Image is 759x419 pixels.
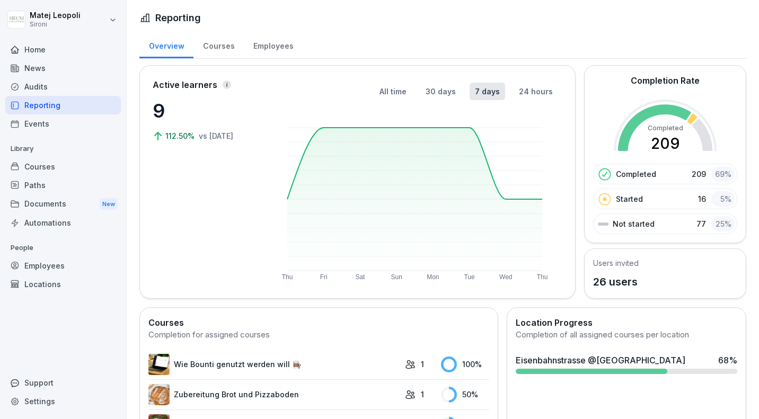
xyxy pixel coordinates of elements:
[5,157,121,176] a: Courses
[5,40,121,59] a: Home
[692,168,706,180] p: 209
[711,216,735,231] div: 25 %
[499,273,512,281] text: Wed
[613,218,655,229] p: Not started
[5,194,121,214] div: Documents
[30,21,81,28] p: Sironi
[5,59,121,77] a: News
[516,354,685,367] div: Eisenbahnstrasse @[GEOGRAPHIC_DATA]
[593,274,639,290] p: 26 users
[5,194,121,214] a: DocumentsNew
[5,373,121,392] div: Support
[282,273,293,281] text: Thu
[153,96,259,125] p: 9
[5,256,121,275] a: Employees
[593,257,639,269] h5: Users invited
[5,96,121,114] a: Reporting
[718,354,737,367] div: 68 %
[441,387,489,403] div: 50 %
[5,392,121,411] a: Settings
[148,384,170,405] img: w9nobtcttnghg4wslidxrrlr.png
[711,191,735,207] div: 5 %
[153,78,217,91] p: Active learners
[374,83,412,100] button: All time
[470,83,505,100] button: 7 days
[244,31,303,58] a: Employees
[193,31,244,58] a: Courses
[165,130,197,141] p: 112.50%
[148,354,170,375] img: bqcw87wt3eaim098drrkbvff.png
[441,356,489,372] div: 100 %
[139,31,193,58] a: Overview
[5,114,121,133] a: Events
[5,275,121,293] a: Locations
[427,273,439,281] text: Mon
[511,350,742,378] a: Eisenbahnstrasse @[GEOGRAPHIC_DATA]68%
[148,384,400,405] a: Zubereitung Brot und Pizzaboden
[616,168,656,180] p: Completed
[355,273,365,281] text: Sat
[421,359,424,370] p: 1
[100,198,118,210] div: New
[199,130,233,141] p: vs [DATE]
[516,316,737,329] h2: Location Progress
[698,193,706,204] p: 16
[537,273,548,281] text: Thu
[631,74,700,87] h2: Completion Rate
[320,273,328,281] text: Fri
[30,11,81,20] p: Matej Leopoli
[155,11,201,25] h1: Reporting
[148,329,489,341] div: Completion for assigned courses
[5,77,121,96] a: Audits
[696,218,706,229] p: 77
[616,193,643,204] p: Started
[464,273,475,281] text: Tue
[391,273,402,281] text: Sun
[5,140,121,157] p: Library
[5,176,121,194] a: Paths
[421,389,424,400] p: 1
[420,83,461,100] button: 30 days
[516,329,737,341] div: Completion of all assigned courses per location
[5,239,121,256] p: People
[514,83,558,100] button: 24 hours
[148,354,400,375] a: Wie Bounti genutzt werden will 👩🏽‍🍳
[148,316,489,329] h2: Courses
[711,166,735,182] div: 69 %
[5,213,121,232] a: Automations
